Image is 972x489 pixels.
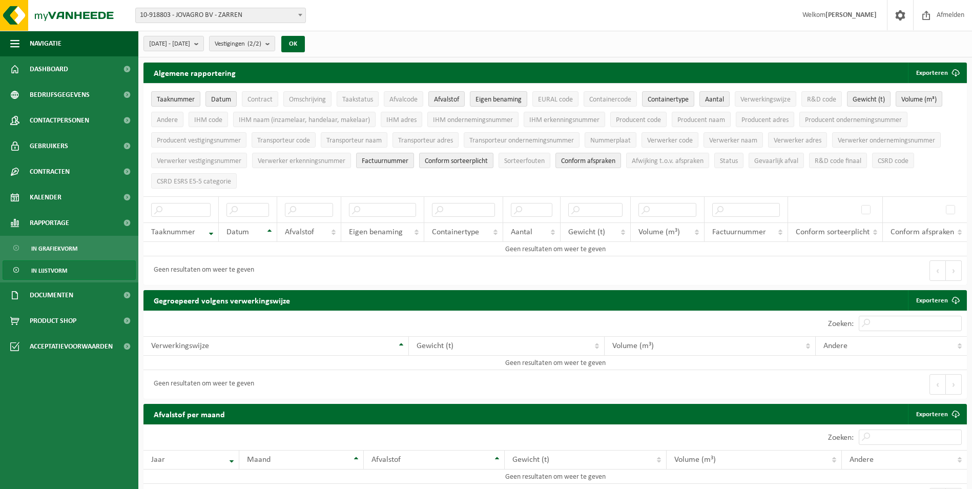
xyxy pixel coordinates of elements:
[434,96,459,104] span: Afvalstof
[30,56,68,82] span: Dashboard
[157,116,178,124] span: Andere
[796,228,870,236] span: Conform sorteerplicht
[381,112,422,127] button: IHM adresIHM adres: Activate to sort
[384,91,423,107] button: AfvalcodeAfvalcode: Activate to sort
[807,96,836,104] span: R&D code
[499,153,550,168] button: SorteerfoutenSorteerfouten: Activate to sort
[809,153,867,168] button: R&D code finaalR&amp;D code finaal: Activate to sort
[908,404,966,424] a: Exporteren
[247,40,261,47] count: (2/2)
[616,116,661,124] span: Producent code
[832,132,941,148] button: Verwerker ondernemingsnummerVerwerker ondernemingsnummer: Activate to sort
[610,112,667,127] button: Producent codeProducent code: Activate to sort
[143,242,967,256] td: Geen resultaten om weer te geven
[749,153,804,168] button: Gevaarlijk afval : Activate to sort
[151,228,195,236] span: Taaknummer
[258,157,345,165] span: Verwerker erkenningsnummer
[838,137,935,145] span: Verwerker ondernemingsnummer
[226,228,249,236] span: Datum
[828,434,854,442] label: Zoeken:
[699,91,730,107] button: AantalAantal: Activate to sort
[475,96,522,104] span: Eigen benaming
[252,132,316,148] button: Transporteur codeTransporteur code: Activate to sort
[151,342,209,350] span: Verwerkingswijze
[908,290,966,311] a: Exporteren
[712,228,766,236] span: Factuurnummer
[736,112,794,127] button: Producent adresProducent adres: Activate to sort
[425,157,488,165] span: Conform sorteerplicht
[632,157,704,165] span: Afwijking t.o.v. afspraken
[714,153,743,168] button: StatusStatus: Activate to sort
[419,153,493,168] button: Conform sorteerplicht : Activate to sort
[908,63,966,83] button: Exporteren
[432,228,479,236] span: Containertype
[151,456,165,464] span: Jaar
[612,342,654,350] span: Volume (m³)
[825,11,877,19] strong: [PERSON_NAME]
[151,91,200,107] button: TaaknummerTaaknummer: Activate to remove sorting
[3,238,136,258] a: In grafiekvorm
[389,96,418,104] span: Afvalcode
[356,153,414,168] button: FactuurnummerFactuurnummer: Activate to sort
[626,153,709,168] button: Afwijking t.o.v. afsprakenAfwijking t.o.v. afspraken: Activate to sort
[774,137,821,145] span: Verwerker adres
[768,132,827,148] button: Verwerker adresVerwerker adres: Activate to sort
[674,456,716,464] span: Volume (m³)
[568,228,605,236] span: Gewicht (t)
[157,157,241,165] span: Verwerker vestigingsnummer
[386,116,417,124] span: IHM adres
[371,456,401,464] span: Afvalstof
[30,334,113,359] span: Acceptatievoorwaarden
[427,112,519,127] button: IHM ondernemingsnummerIHM ondernemingsnummer: Activate to sort
[143,404,235,424] h2: Afvalstof per maand
[823,342,847,350] span: Andere
[337,91,379,107] button: TaakstatusTaakstatus: Activate to sort
[135,8,306,23] span: 10-918803 - JOVAGRO BV - ZARREN
[735,91,796,107] button: VerwerkingswijzeVerwerkingswijze: Activate to sort
[891,228,954,236] span: Conform afspraken
[157,178,231,186] span: CSRD ESRS E5-5 categorie
[815,157,861,165] span: R&D code finaal
[428,91,465,107] button: AfvalstofAfvalstof: Activate to sort
[524,112,605,127] button: IHM erkenningsnummerIHM erkenningsnummer: Activate to sort
[392,132,459,148] button: Transporteur adresTransporteur adres: Activate to sort
[30,185,61,210] span: Kalender
[143,63,246,83] h2: Algemene rapportering
[257,137,310,145] span: Transporteur code
[642,91,694,107] button: ContainertypeContainertype: Activate to sort
[143,36,204,51] button: [DATE] - [DATE]
[801,91,842,107] button: R&D codeR&amp;D code: Activate to sort
[31,261,67,280] span: In lijstvorm
[211,96,231,104] span: Datum
[242,91,278,107] button: ContractContract: Activate to sort
[853,96,885,104] span: Gewicht (t)
[740,96,791,104] span: Verwerkingswijze
[247,456,271,464] span: Maand
[30,82,90,108] span: Bedrijfsgegevens
[878,157,908,165] span: CSRD code
[529,116,599,124] span: IHM erkenningsnummer
[828,320,854,328] label: Zoeken:
[189,112,228,127] button: IHM codeIHM code: Activate to sort
[872,153,914,168] button: CSRD codeCSRD code: Activate to sort
[805,116,902,124] span: Producent ondernemingsnummer
[157,137,241,145] span: Producent vestigingsnummer
[538,96,573,104] span: EURAL code
[143,290,300,310] h2: Gegroepeerd volgens verwerkingswijze
[30,133,68,159] span: Gebruikers
[847,91,891,107] button: Gewicht (t)Gewicht (t): Activate to sort
[362,157,408,165] span: Factuurnummer
[321,132,387,148] button: Transporteur naamTransporteur naam: Activate to sort
[151,132,246,148] button: Producent vestigingsnummerProducent vestigingsnummer: Activate to sort
[705,96,724,104] span: Aantal
[799,112,907,127] button: Producent ondernemingsnummerProducent ondernemingsnummer: Activate to sort
[30,159,70,185] span: Contracten
[464,132,580,148] button: Transporteur ondernemingsnummerTransporteur ondernemingsnummer : Activate to sort
[349,228,403,236] span: Eigen benaming
[532,91,578,107] button: EURAL codeEURAL code: Activate to sort
[398,137,453,145] span: Transporteur adres
[585,132,636,148] button: NummerplaatNummerplaat: Activate to sort
[30,282,73,308] span: Documenten
[709,137,757,145] span: Verwerker naam
[589,96,631,104] span: Containercode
